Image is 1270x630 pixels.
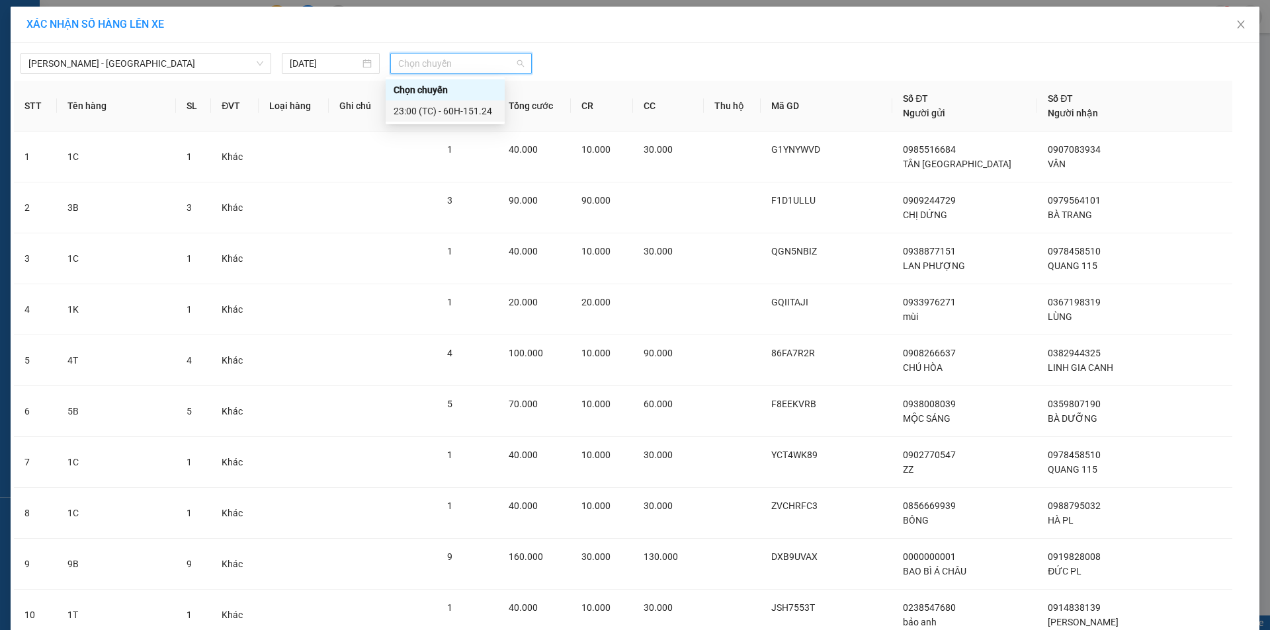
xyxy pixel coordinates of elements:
span: 10.000 [581,348,611,358]
span: QUANG 115 [1048,260,1097,271]
span: NM Thuận Hương [131,54,190,62]
span: LINH GIA CANH [1048,362,1113,373]
span: 30.000 [644,500,673,511]
span: mùi [903,311,918,322]
span: 0985516684 [903,144,956,155]
span: 130.000 [644,551,678,562]
input: 11/08/2025 [290,56,360,71]
td: 1K [57,284,176,335]
span: 0933976271 [903,297,956,307]
td: 5B [57,386,176,437]
button: Close [1222,7,1259,44]
span: 0919828008 [1048,551,1101,562]
td: 1C [57,132,176,182]
td: 1 [14,132,57,182]
span: 10.000 [581,450,611,460]
div: 23:00 (TC) - 60H-151.24 [394,104,497,118]
span: 100.000 [509,348,543,358]
span: XÁC NHẬN SỐ HÀNG LÊN XE [26,18,164,30]
span: 1 [187,151,192,162]
span: BÀ TRANG [1048,210,1092,220]
td: 1C [57,488,176,539]
span: 5 [447,399,452,409]
strong: HCM - ĐỊNH QUÁN - PHƯƠNG LÂM [62,36,179,44]
span: Số 170 [PERSON_NAME], P8, Q11, [GEOGRAPHIC_DATA][PERSON_NAME] [5,70,91,102]
span: 30.000 [644,246,673,256]
span: 0359807190 [1048,399,1101,409]
span: DXB9UVAX [771,551,818,562]
span: 0914838139 [1048,602,1101,613]
span: 0909244729 [903,195,956,206]
td: 2 [14,182,57,233]
td: 5 [14,335,57,386]
td: Khác [211,284,259,335]
span: LÙNG [1048,311,1072,322]
span: JSH7553T [771,602,815,613]
span: [STREET_ADDRESS], [GEOGRAPHIC_DATA] [101,78,176,94]
span: 1 [447,246,452,256]
span: 40.000 [509,500,538,511]
span: 3 [447,195,452,206]
span: close [1236,19,1246,30]
td: Khác [211,539,259,590]
span: [PERSON_NAME] [1048,617,1119,627]
span: VP Nhận: [101,54,132,62]
div: Chọn chuyến [386,79,505,100]
th: CR [571,81,633,132]
span: 30.000 [644,450,673,460]
th: Mã GD [761,81,892,132]
span: BÔNG [903,515,929,526]
span: 0902770547 [903,450,956,460]
span: ZVCHRFC3 [771,500,818,511]
strong: NHÀ XE THUẬN HƯƠNG [50,7,189,22]
span: 160.000 [509,551,543,562]
span: 4 [447,348,452,358]
span: 1 [447,450,452,460]
span: Chọn chuyến [398,54,524,73]
td: 9 [14,539,57,590]
span: 3 [187,202,192,213]
span: 10.000 [581,144,611,155]
span: 1 [187,253,192,264]
span: 1 [187,304,192,315]
span: 5 [187,406,192,416]
span: 30.000 [644,602,673,613]
span: 0856669939 [903,500,956,511]
span: CHÚ HÒA [903,362,943,373]
span: 0938008039 [903,399,956,409]
strong: (NHÀ XE [GEOGRAPHIC_DATA]) [58,24,183,34]
span: 1 [447,297,452,307]
span: 0238547680 [903,602,956,613]
span: 10.000 [581,602,611,613]
span: YCT4WK89 [771,450,818,460]
td: 9B [57,539,176,590]
span: 20.000 [581,297,611,307]
td: 7 [14,437,57,488]
span: 90.000 [581,195,611,206]
span: ĐỨC PL [1048,566,1081,576]
td: 4T [57,335,176,386]
th: ĐVT [211,81,259,132]
span: 40.000 [509,450,538,460]
span: 40.000 [509,144,538,155]
span: 90.000 [644,348,673,358]
span: bảo anh [903,617,937,627]
span: 1 [187,610,192,620]
span: QUANG 115 [1048,464,1097,475]
span: TÂN [GEOGRAPHIC_DATA] [903,159,1011,169]
span: 30.000 [581,551,611,562]
th: Thu hộ [704,81,761,132]
span: 0908266637 [903,348,956,358]
th: STT [14,81,57,132]
span: GQIITAJI [771,297,808,307]
span: ZZ [903,464,913,475]
th: Tên hàng [57,81,176,132]
td: 1C [57,233,176,284]
span: 0979564101 [1048,195,1101,206]
span: 60.000 [644,399,673,409]
span: 10.000 [581,246,611,256]
th: Tổng cước [498,81,571,132]
div: Chọn chuyến [394,83,497,97]
span: 30.000 [644,144,673,155]
span: 9 [187,559,192,569]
